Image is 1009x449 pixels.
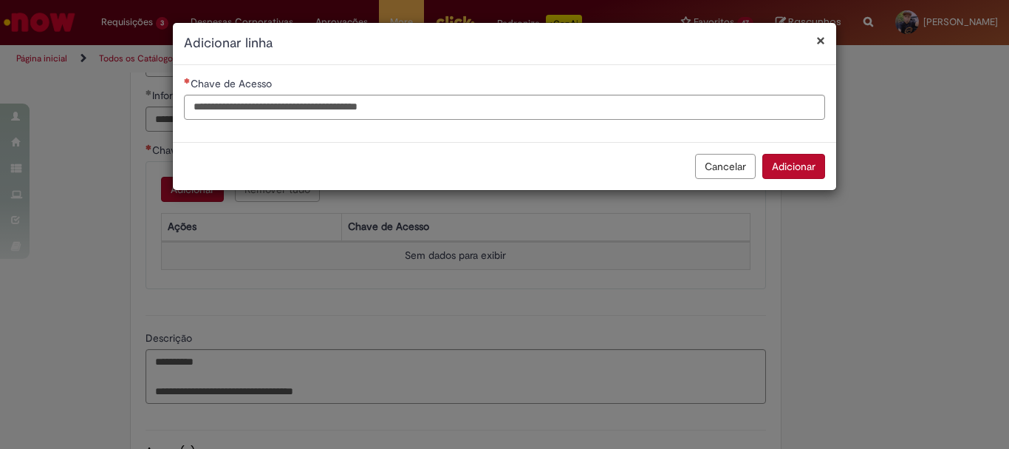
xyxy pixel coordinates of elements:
[762,154,825,179] button: Adicionar
[184,78,191,84] span: Necessários
[816,33,825,48] button: Fechar modal
[695,154,756,179] button: Cancelar
[191,77,275,90] span: Chave de Acesso
[184,34,825,53] h2: Adicionar linha
[184,95,825,120] input: Chave de Acesso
